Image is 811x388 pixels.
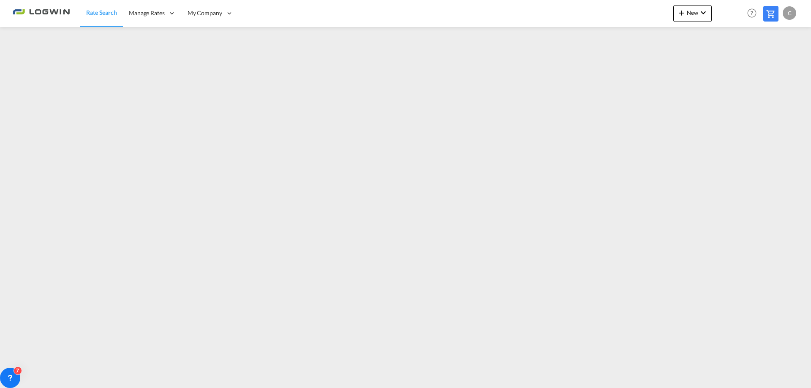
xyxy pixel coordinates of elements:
[745,6,763,21] div: Help
[783,6,796,20] div: C
[86,9,117,16] span: Rate Search
[673,5,712,22] button: icon-plus 400-fgNewicon-chevron-down
[13,4,70,23] img: 2761ae10d95411efa20a1f5e0282d2d7.png
[188,9,222,17] span: My Company
[698,8,708,18] md-icon: icon-chevron-down
[677,9,708,16] span: New
[677,8,687,18] md-icon: icon-plus 400-fg
[745,6,759,20] span: Help
[129,9,165,17] span: Manage Rates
